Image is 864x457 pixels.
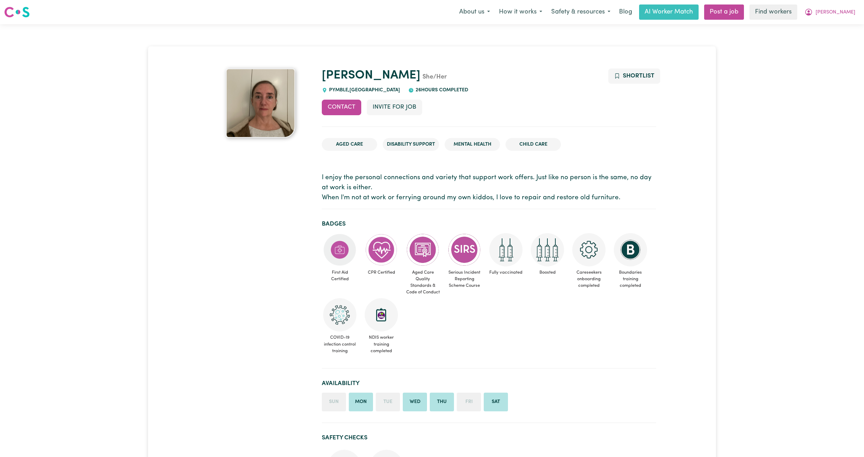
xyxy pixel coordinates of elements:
img: CS Academy: Serious Incident Reporting Scheme course completed [448,233,481,266]
img: Miranda [226,68,295,138]
img: Care and support worker has completed CPR Certification [365,233,398,266]
li: Unavailable on Tuesday [376,393,400,411]
li: Mental Health [445,138,500,151]
img: CS Academy: Introduction to NDIS Worker Training course completed [365,298,398,331]
button: Safety & resources [547,5,615,19]
p: I enjoy the personal connections and variety that support work offers. Just like no person is the... [322,173,656,203]
a: Miranda's profile picture' [208,68,313,138]
span: NDIS worker training completed [363,331,399,357]
img: Care and support worker has received 2 doses of COVID-19 vaccine [489,233,522,266]
a: Blog [615,4,636,20]
button: Add to shortlist [608,68,661,84]
img: CS Academy: COVID-19 Infection Control Training course completed [323,298,356,331]
span: PYMBLE , [GEOGRAPHIC_DATA] [327,88,400,93]
span: She/Her [420,74,447,80]
li: Available on Saturday [484,393,508,411]
a: [PERSON_NAME] [322,70,420,82]
span: Serious Incident Reporting Scheme Course [446,266,482,292]
img: CS Academy: Aged Care Quality Standards & Code of Conduct course completed [406,233,439,266]
li: Aged Care [322,138,377,151]
button: My Account [800,5,860,19]
h2: Badges [322,220,656,228]
img: Care and support worker has completed First Aid Certification [323,233,356,266]
img: CS Academy: Careseekers Onboarding course completed [572,233,606,266]
li: Available on Monday [349,393,373,411]
a: AI Worker Match [639,4,699,20]
span: Shortlist [623,73,654,79]
span: Boundaries training completed [612,266,648,292]
li: Unavailable on Friday [457,393,481,411]
button: How it works [494,5,547,19]
li: Available on Wednesday [403,393,427,411]
a: Careseekers logo [4,4,30,20]
button: About us [455,5,494,19]
span: Boosted [529,266,565,278]
span: Careseekers onboarding completed [571,266,607,292]
img: Care and support worker has received booster dose of COVID-19 vaccination [531,233,564,266]
img: Careseekers logo [4,6,30,18]
a: Post a job [704,4,744,20]
li: Available on Thursday [430,393,454,411]
span: Fully vaccinated [488,266,524,278]
li: Child care [506,138,561,151]
h2: Availability [322,380,656,387]
span: Aged Care Quality Standards & Code of Conduct [405,266,441,299]
span: COVID-19 infection control training [322,331,358,357]
span: First Aid Certified [322,266,358,285]
a: Find workers [749,4,797,20]
span: 26 hours completed [414,88,468,93]
li: Unavailable on Sunday [322,393,346,411]
img: CS Academy: Boundaries in care and support work course completed [614,233,647,266]
span: [PERSON_NAME] [816,9,855,16]
span: CPR Certified [363,266,399,278]
h2: Safety Checks [322,434,656,441]
button: Contact [322,100,361,115]
button: Invite for Job [367,100,422,115]
li: Disability Support [383,138,439,151]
